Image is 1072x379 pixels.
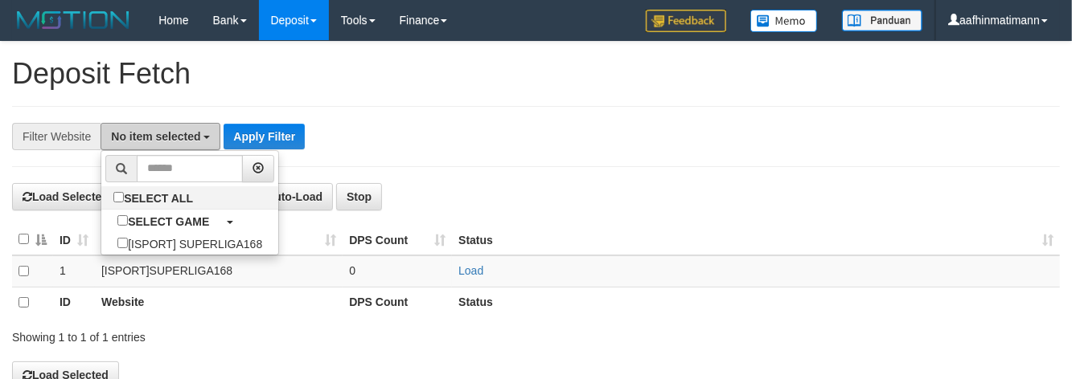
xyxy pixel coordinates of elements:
[53,287,95,317] th: ID
[101,232,278,255] label: [ISPORT] SUPERLIGA168
[343,224,452,255] th: DPS Count: activate to sort column ascending
[336,183,382,210] button: Stop
[343,287,452,317] th: DPS Count
[95,224,343,255] th: Website: activate to sort column ascending
[12,323,434,345] div: Showing 1 to 1 of 1 entries
[12,183,119,210] button: Load Selected
[117,215,128,226] input: SELECT GAME
[842,10,922,31] img: panduan.png
[95,287,343,317] th: Website
[224,124,305,149] button: Apply Filter
[349,264,355,277] span: 0
[12,8,134,32] img: MOTION_logo.png
[53,224,95,255] th: ID: activate to sort column ascending
[117,238,128,248] input: [ISPORT] SUPERLIGA168
[53,255,95,287] td: 1
[111,130,200,143] span: No item selected
[750,10,818,32] img: Button%20Memo.svg
[452,224,1060,255] th: Status: activate to sort column ascending
[458,264,483,277] a: Load
[12,58,1060,90] h1: Deposit Fetch
[452,287,1060,317] th: Status
[101,186,209,209] label: SELECT ALL
[646,10,726,32] img: Feedback.jpg
[128,215,209,228] b: SELECT GAME
[101,123,220,150] button: No item selected
[101,210,278,232] a: SELECT GAME
[12,123,101,150] div: Filter Website
[113,192,124,202] input: SELECT ALL
[95,255,343,287] td: [ISPORT] SUPERLIGA168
